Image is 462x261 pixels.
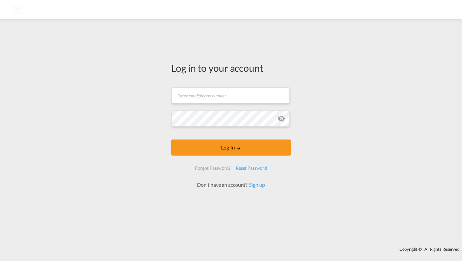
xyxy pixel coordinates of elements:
[171,139,291,156] button: LOGIN
[278,115,285,122] md-icon: icon-eye-off
[193,162,233,174] div: Forgot Password?
[233,162,269,174] div: Reset Password
[171,61,291,75] div: Log in to your account
[10,3,24,17] img: 3d225a30cc1e11efa36889090031b57f.png
[172,87,290,104] input: Enter email/phone number
[190,181,272,188] div: Don't have an account?
[247,182,265,188] a: Sign up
